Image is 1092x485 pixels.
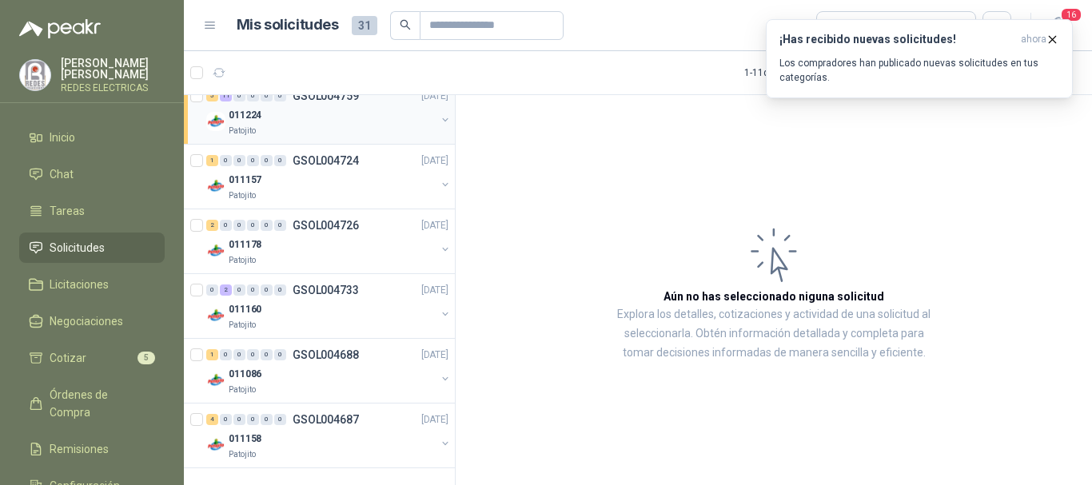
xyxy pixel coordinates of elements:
[293,414,359,425] p: GSOL004687
[229,173,261,188] p: 011157
[229,448,256,461] p: Patojito
[220,349,232,360] div: 0
[206,86,452,137] a: 5 11 0 0 0 0 GSOL004759[DATE] Company Logo011224Patojito
[293,349,359,360] p: GSOL004688
[1044,11,1073,40] button: 16
[664,288,884,305] h3: Aún no has seleccionado niguna solicitud
[50,386,149,421] span: Órdenes de Compra
[229,125,256,137] p: Patojito
[1021,33,1046,46] span: ahora
[247,155,259,166] div: 0
[261,414,273,425] div: 0
[233,349,245,360] div: 0
[247,90,259,101] div: 0
[233,90,245,101] div: 0
[50,276,109,293] span: Licitaciones
[19,380,165,427] a: Órdenes de Compra
[220,414,232,425] div: 0
[206,112,225,131] img: Company Logo
[229,302,261,317] p: 011160
[274,155,286,166] div: 0
[421,348,448,363] p: [DATE]
[20,60,50,90] img: Company Logo
[220,220,232,231] div: 0
[274,220,286,231] div: 0
[293,220,359,231] p: GSOL004726
[206,241,225,260] img: Company Logo
[233,220,245,231] div: 0
[233,414,245,425] div: 0
[50,239,105,256] span: Solicitudes
[779,56,1059,85] p: Los compradores han publicado nuevas solicitudes en tus categorías.
[137,352,155,364] span: 5
[274,284,286,296] div: 0
[247,349,259,360] div: 0
[61,83,165,93] p: REDES ELECTRICAS
[19,306,165,336] a: Negociaciones
[206,371,225,390] img: Company Logo
[19,269,165,300] a: Licitaciones
[229,189,256,202] p: Patojito
[206,435,225,455] img: Company Logo
[50,440,109,458] span: Remisiones
[206,345,452,396] a: 1 0 0 0 0 0 GSOL004688[DATE] Company Logo011086Patojito
[206,216,452,267] a: 2 0 0 0 0 0 GSOL004726[DATE] Company Logo011178Patojito
[827,17,860,34] div: Todas
[616,305,932,363] p: Explora los detalles, cotizaciones y actividad de una solicitud al seleccionarla. Obtén informaci...
[206,177,225,196] img: Company Logo
[229,254,256,267] p: Patojito
[229,431,261,447] p: 011158
[206,349,218,360] div: 1
[206,414,218,425] div: 4
[261,90,273,101] div: 0
[19,196,165,226] a: Tareas
[19,122,165,153] a: Inicio
[61,58,165,80] p: [PERSON_NAME] [PERSON_NAME]
[19,233,165,263] a: Solicitudes
[261,155,273,166] div: 0
[206,90,218,101] div: 5
[206,280,452,332] a: 0 2 0 0 0 0 GSOL004733[DATE] Company Logo011160Patojito
[50,202,85,220] span: Tareas
[247,414,259,425] div: 0
[229,384,256,396] p: Patojito
[237,14,339,37] h1: Mis solicitudes
[400,19,411,30] span: search
[229,237,261,252] p: 011178
[421,89,448,104] p: [DATE]
[261,349,273,360] div: 0
[50,165,74,183] span: Chat
[220,90,232,101] div: 11
[229,319,256,332] p: Patojito
[744,60,837,85] div: 1 - 11 de 11
[19,19,101,38] img: Logo peakr
[206,220,218,231] div: 2
[261,220,273,231] div: 0
[274,414,286,425] div: 0
[421,153,448,169] p: [DATE]
[293,155,359,166] p: GSOL004724
[421,412,448,427] p: [DATE]
[233,155,245,166] div: 0
[206,155,218,166] div: 1
[421,283,448,298] p: [DATE]
[206,151,452,202] a: 1 0 0 0 0 0 GSOL004724[DATE] Company Logo011157Patojito
[220,155,232,166] div: 0
[50,312,123,330] span: Negociaciones
[1060,7,1082,22] span: 16
[19,343,165,373] a: Cotizar5
[779,33,1014,46] h3: ¡Has recibido nuevas solicitudes!
[247,220,259,231] div: 0
[50,129,75,146] span: Inicio
[229,367,261,382] p: 011086
[247,284,259,296] div: 0
[50,349,86,367] span: Cotizar
[233,284,245,296] div: 0
[274,90,286,101] div: 0
[766,19,1073,98] button: ¡Has recibido nuevas solicitudes!ahora Los compradores han publicado nuevas solicitudes en tus ca...
[261,284,273,296] div: 0
[206,284,218,296] div: 0
[293,90,359,101] p: GSOL004759
[206,410,452,461] a: 4 0 0 0 0 0 GSOL004687[DATE] Company Logo011158Patojito
[220,284,232,296] div: 2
